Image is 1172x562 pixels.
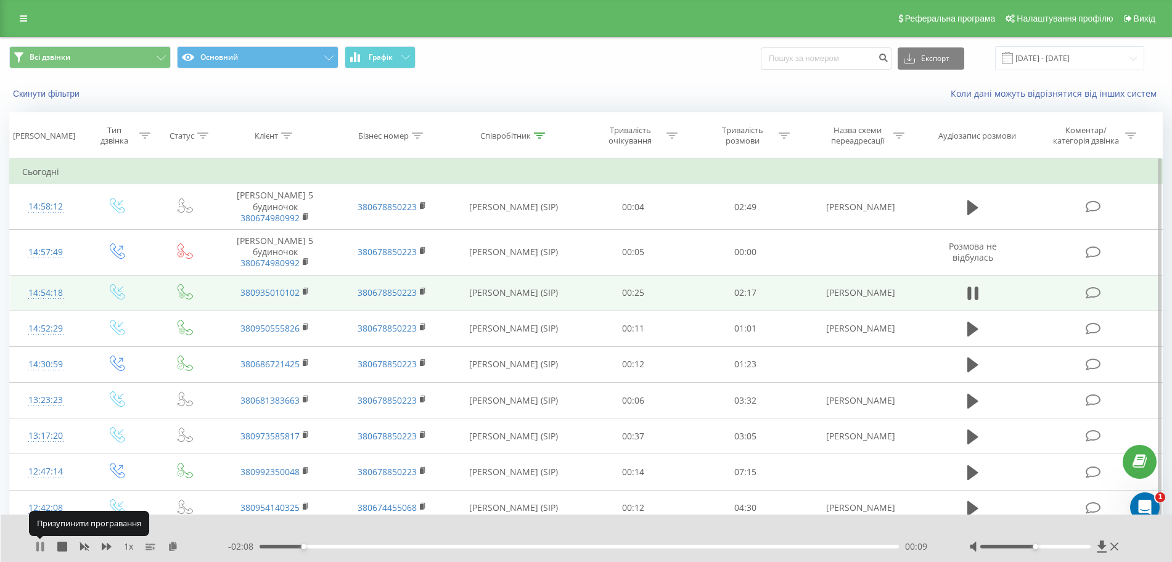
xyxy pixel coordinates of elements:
td: [PERSON_NAME] (SIP) [451,490,576,526]
td: [PERSON_NAME] (SIP) [451,275,576,311]
td: [PERSON_NAME] (SIP) [451,311,576,346]
a: 380678850223 [358,322,417,334]
span: Вихід [1134,14,1155,23]
div: Аудіозапис розмови [938,131,1016,141]
div: [PERSON_NAME] [13,131,75,141]
td: [PERSON_NAME] [802,184,919,230]
a: 380950555826 [240,322,300,334]
a: 380678850223 [358,430,417,442]
td: [PERSON_NAME] (SIP) [451,418,576,454]
a: 380674980992 [240,257,300,269]
td: [PERSON_NAME] (SIP) [451,346,576,382]
td: [PERSON_NAME] (SIP) [451,454,576,490]
a: 380678850223 [358,246,417,258]
td: [PERSON_NAME] (SIP) [451,383,576,418]
button: Графік [345,46,416,68]
button: Скинути фільтри [9,88,86,99]
td: Сьогодні [10,160,1163,184]
div: Назва схеми переадресації [824,125,890,146]
div: 14:30:59 [22,352,69,377]
input: Пошук за номером [761,47,891,70]
div: Призупинити програвання [29,511,149,536]
td: [PERSON_NAME] (SIP) [451,229,576,275]
div: Accessibility label [1033,544,1038,549]
td: 00:37 [577,418,690,454]
span: Графік [369,53,393,62]
a: 380935010102 [240,287,300,298]
td: [PERSON_NAME] [802,418,919,454]
button: Всі дзвінки [9,46,171,68]
a: 380973585817 [240,430,300,442]
div: 14:57:49 [22,240,69,264]
span: Налаштування профілю [1017,14,1113,23]
div: 12:42:08 [22,496,69,520]
a: 380681383663 [240,394,300,406]
td: 02:17 [689,275,802,311]
div: Тривалість очікування [597,125,663,146]
a: 380678850223 [358,466,417,478]
iframe: Intercom live chat [1130,492,1160,522]
td: 00:14 [577,454,690,490]
div: Бізнес номер [358,131,409,141]
span: Всі дзвінки [30,52,70,62]
td: 00:05 [577,229,690,275]
div: Клієнт [255,131,278,141]
div: 14:58:12 [22,195,69,219]
td: 03:32 [689,383,802,418]
td: 03:05 [689,418,802,454]
span: 00:09 [905,540,927,553]
div: Accessibility label [301,544,306,549]
a: 380674980992 [240,212,300,224]
a: 380674455068 [358,502,417,513]
td: 00:12 [577,490,690,526]
td: 04:30 [689,490,802,526]
span: 1 x [124,540,133,553]
td: 00:11 [577,311,690,346]
td: [PERSON_NAME] [802,275,919,311]
div: 14:52:29 [22,317,69,341]
div: Статус [170,131,194,141]
td: 00:04 [577,184,690,230]
td: [PERSON_NAME] [802,383,919,418]
div: Коментар/категорія дзвінка [1050,125,1122,146]
td: 00:06 [577,383,690,418]
div: 13:17:20 [22,424,69,448]
div: Тип дзвінка [92,125,136,146]
a: 380678850223 [358,287,417,298]
span: 1 [1155,492,1165,502]
td: [PERSON_NAME] 5 будиночок [216,184,334,230]
td: [PERSON_NAME] [802,490,919,526]
td: 01:23 [689,346,802,382]
a: 380954140325 [240,502,300,513]
td: [PERSON_NAME] 5 будиночок [216,229,334,275]
a: Коли дані можуть відрізнятися вiд інших систем [951,88,1163,99]
div: Тривалість розмови [710,125,776,146]
button: Експорт [898,47,964,70]
div: 12:47:14 [22,460,69,484]
td: 07:15 [689,454,802,490]
td: 00:25 [577,275,690,311]
td: 01:01 [689,311,802,346]
td: 00:12 [577,346,690,382]
div: Співробітник [480,131,531,141]
div: 14:54:18 [22,281,69,305]
td: [PERSON_NAME] (SIP) [451,184,576,230]
a: 380992350048 [240,466,300,478]
a: 380686721425 [240,358,300,370]
a: 380678850223 [358,394,417,406]
a: 380678850223 [358,358,417,370]
td: 02:49 [689,184,802,230]
a: 380678850223 [358,201,417,213]
td: [PERSON_NAME] [802,311,919,346]
button: Основний [177,46,338,68]
span: Розмова не відбулась [949,240,997,263]
span: Реферальна програма [905,14,996,23]
div: 13:23:23 [22,388,69,412]
td: 00:00 [689,229,802,275]
span: - 02:08 [228,540,260,553]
